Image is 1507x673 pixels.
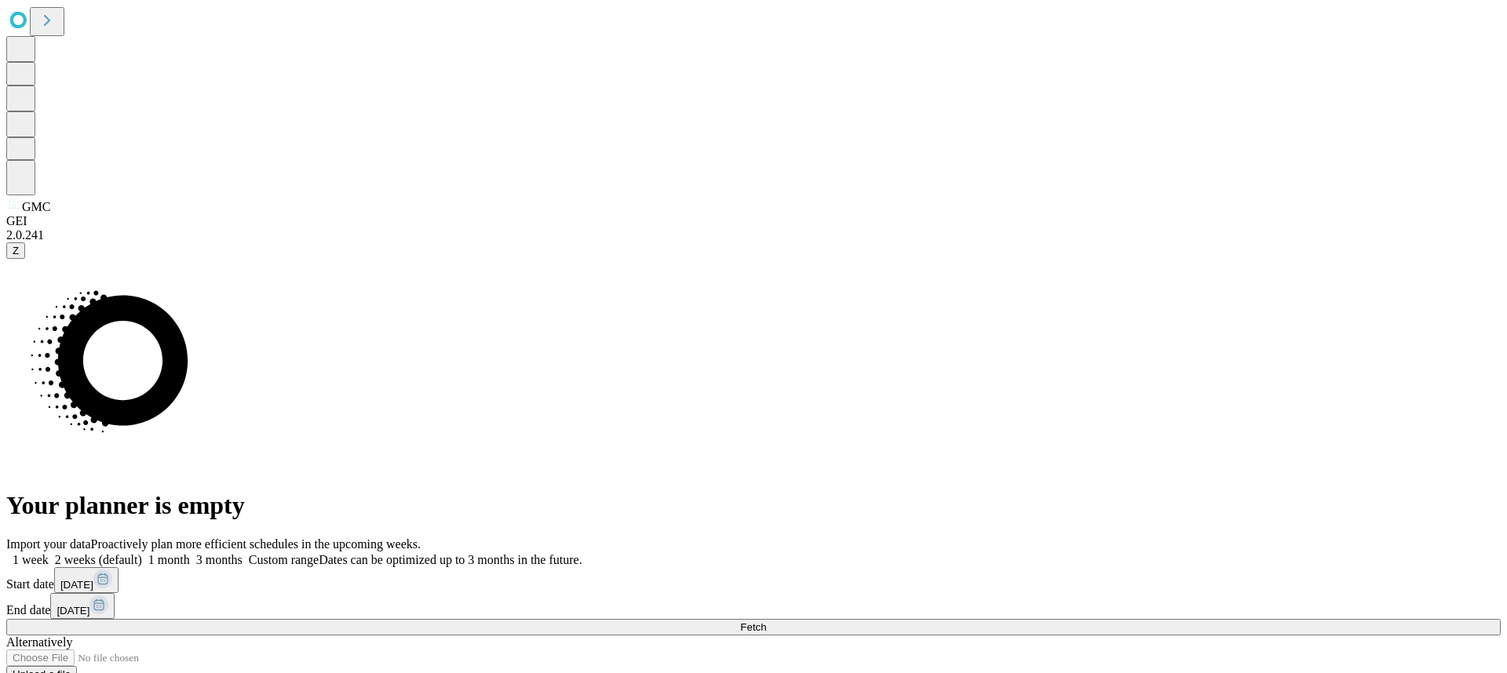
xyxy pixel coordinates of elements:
span: 3 months [196,553,243,566]
span: Import your data [6,537,91,551]
div: Start date [6,567,1501,593]
span: GMC [22,200,50,213]
span: Proactively plan more efficient schedules in the upcoming weeks. [91,537,421,551]
div: 2.0.241 [6,228,1501,242]
span: 1 week [13,553,49,566]
button: Fetch [6,619,1501,635]
span: Custom range [249,553,319,566]
div: GEI [6,214,1501,228]
span: Dates can be optimized up to 3 months in the future. [319,553,582,566]
h1: Your planner is empty [6,491,1501,520]
button: [DATE] [54,567,119,593]
span: 2 weeks (default) [55,553,142,566]
button: [DATE] [50,593,115,619]
span: Z [13,245,19,256]
div: End date [6,593,1501,619]
span: 1 month [148,553,190,566]
span: [DATE] [60,579,93,591]
button: Z [6,242,25,259]
span: [DATE] [57,605,89,617]
span: Fetch [740,621,766,633]
span: Alternatively [6,635,72,649]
